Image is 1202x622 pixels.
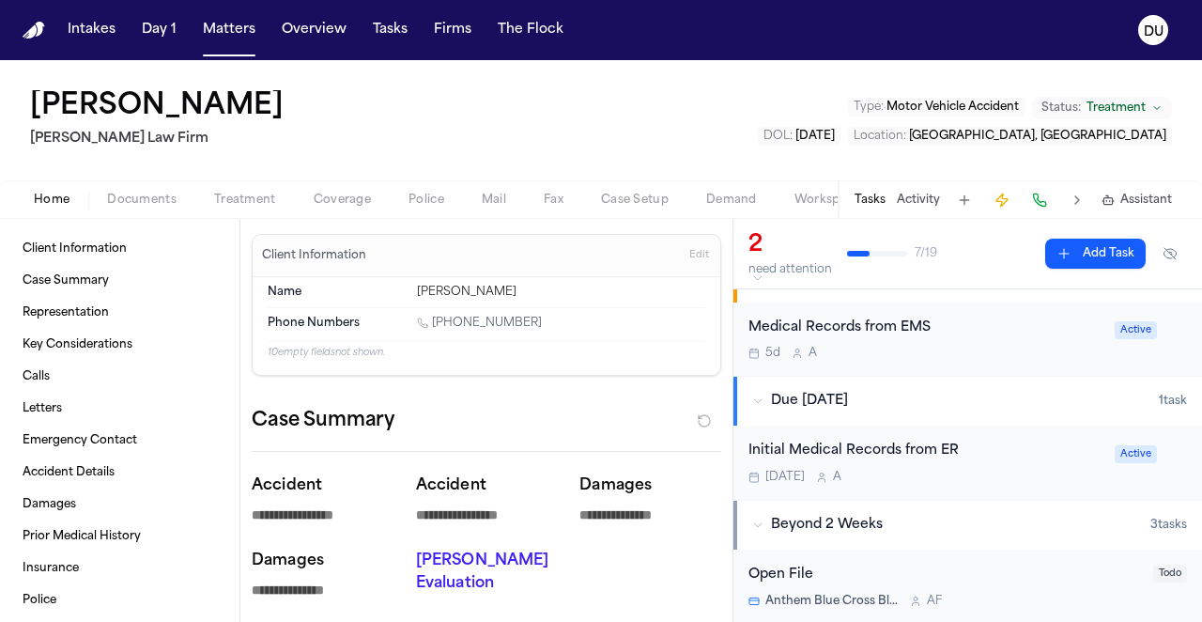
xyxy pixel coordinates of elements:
span: Case Setup [601,193,669,208]
span: Active [1115,445,1157,463]
button: Edit [684,241,715,271]
div: Initial Medical Records from ER [748,441,1103,462]
button: Activity [897,193,940,208]
span: Fax [544,193,563,208]
button: Assistant [1102,193,1172,208]
span: DOL : [763,131,793,142]
div: need attention [748,262,832,277]
a: Accident Details [15,458,224,488]
span: Location : [854,131,906,142]
button: Edit DOL: 2025-06-24 [758,127,840,146]
span: Assistant [1120,193,1172,208]
span: Active [1115,321,1157,339]
button: Hide completed tasks (⌘⇧H) [1153,239,1187,269]
span: 7 / 19 [915,246,937,261]
span: Demand [706,193,757,208]
button: Make a Call [1026,187,1053,213]
a: Calls [15,362,224,392]
span: 3 task s [1150,518,1187,533]
a: Insurance [15,553,224,583]
a: Key Considerations [15,330,224,360]
button: Add Task [951,187,978,213]
p: [PERSON_NAME] Evaluation [416,550,558,595]
a: Damages [15,490,224,520]
span: [DATE] [795,131,835,142]
button: The Flock [490,13,571,47]
span: Anthem Blue Cross Blue Shield [765,594,899,609]
span: Treatment [1086,101,1146,116]
a: Client Information [15,234,224,264]
p: Accident [252,474,393,497]
span: A F [927,594,942,609]
span: Motor Vehicle Accident [886,101,1019,113]
button: Intakes [60,13,123,47]
button: Firms [426,13,479,47]
button: Edit Type: Motor Vehicle Accident [848,98,1025,117]
h1: [PERSON_NAME] [30,90,284,124]
a: Call 1 (332) 217-7488 [417,316,542,331]
div: Open File [748,565,1142,586]
p: Accident [416,474,558,497]
span: Type : [854,101,884,113]
span: Edit [689,249,709,262]
span: Phone Numbers [268,316,360,331]
span: Treatment [214,193,276,208]
button: Day 1 [134,13,184,47]
span: Home [34,193,69,208]
p: 10 empty fields not shown. [268,346,705,360]
span: Due [DATE] [771,392,848,411]
a: Letters [15,394,224,424]
span: 5d [765,346,780,361]
span: [DATE] [765,470,805,485]
a: Case Summary [15,266,224,296]
button: Change status from Treatment [1032,97,1172,119]
span: Mail [482,193,506,208]
h3: Client Information [258,248,370,263]
a: Representation [15,298,224,328]
a: Emergency Contact [15,426,224,456]
button: Overview [274,13,354,47]
span: Police [408,193,444,208]
span: Documents [107,193,177,208]
div: [PERSON_NAME] [417,285,705,300]
div: Open task: Initial Medical Records from ER [733,426,1202,500]
span: Workspaces [794,193,867,208]
div: 2 [748,230,832,260]
button: Edit Location: Manhattan, NY [848,127,1172,146]
button: Beyond 2 Weeks3tasks [733,501,1202,550]
p: Damages [579,474,721,497]
a: Police [15,585,224,615]
button: Create Immediate Task [989,187,1015,213]
h2: Case Summary [252,406,394,436]
img: Finch Logo [23,22,45,39]
span: A [809,346,817,361]
h2: [PERSON_NAME] Law Firm [30,128,291,150]
span: [GEOGRAPHIC_DATA], [GEOGRAPHIC_DATA] [909,131,1166,142]
a: Prior Medical History [15,521,224,552]
span: Todo [1153,565,1187,583]
span: Status: [1041,101,1081,116]
button: Due [DATE]1task [733,377,1202,426]
span: 1 task [1159,394,1187,409]
button: Matters [195,13,263,47]
span: Beyond 2 Weeks [771,516,883,535]
button: Tasks [855,193,886,208]
div: Medical Records from EMS [748,318,1103,339]
p: Damages [252,550,393,572]
span: Coverage [314,193,371,208]
button: Edit matter name [30,90,284,124]
a: Home [23,22,45,39]
button: Tasks [365,13,415,47]
span: A [833,470,841,485]
button: Add Task [1045,239,1146,269]
dt: Name [268,285,406,300]
div: Open task: Medical Records from EMS [733,303,1202,377]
